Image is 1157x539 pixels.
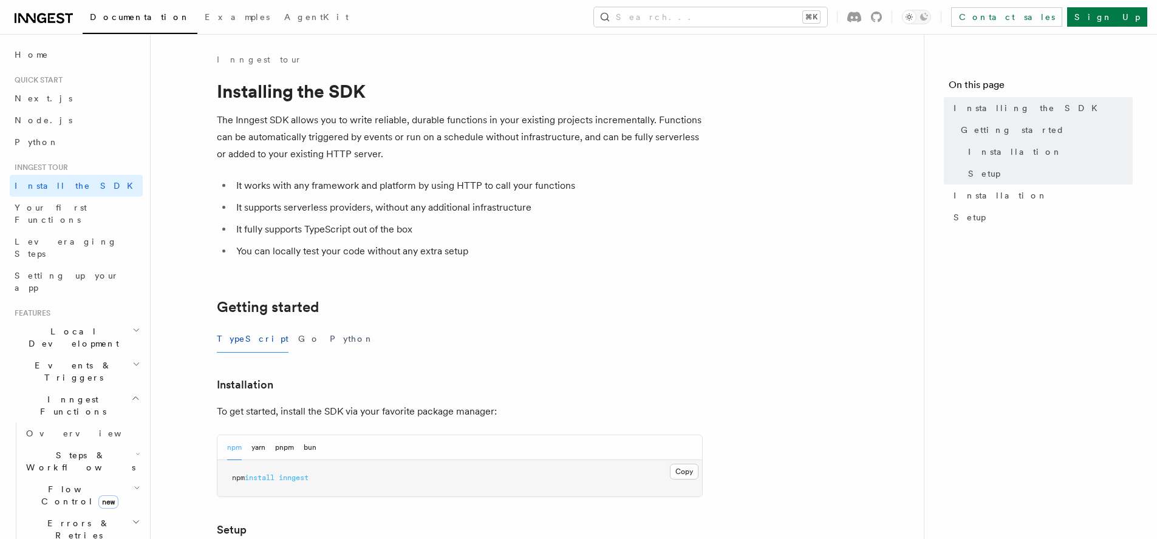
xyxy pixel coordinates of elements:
[10,109,143,131] a: Node.js
[949,78,1133,97] h4: On this page
[83,4,197,34] a: Documentation
[670,464,698,480] button: Copy
[10,265,143,299] a: Setting up your app
[21,483,134,507] span: Flow Control
[10,44,143,66] a: Home
[10,393,131,418] span: Inngest Functions
[90,12,190,22] span: Documentation
[15,203,87,225] span: Your first Functions
[961,124,1065,136] span: Getting started
[15,49,49,61] span: Home
[968,146,1062,158] span: Installation
[954,211,986,223] span: Setup
[217,521,247,538] a: Setup
[21,422,143,444] a: Overview
[251,435,265,460] button: yarn
[217,376,273,393] a: Installation
[15,93,72,103] span: Next.js
[245,473,275,482] span: install
[15,181,140,191] span: Install the SDK
[949,185,1133,206] a: Installation
[217,403,703,420] p: To get started, install the SDK via your favorite package manager:
[205,12,270,22] span: Examples
[197,4,277,33] a: Examples
[954,189,1048,202] span: Installation
[279,473,309,482] span: inngest
[232,473,245,482] span: npm
[10,175,143,197] a: Install the SDK
[10,197,143,231] a: Your first Functions
[15,237,117,259] span: Leveraging Steps
[304,435,316,460] button: bun
[963,141,1133,163] a: Installation
[902,10,931,24] button: Toggle dark mode
[330,325,374,353] button: Python
[233,177,703,194] li: It works with any framework and platform by using HTTP to call your functions
[951,7,1062,27] a: Contact sales
[277,4,356,33] a: AgentKit
[227,435,242,460] button: npm
[217,80,703,102] h1: Installing the SDK
[15,271,119,293] span: Setting up your app
[954,102,1105,114] span: Installing the SDK
[956,119,1133,141] a: Getting started
[10,87,143,109] a: Next.js
[26,429,151,438] span: Overview
[594,7,827,27] button: Search...⌘K
[217,325,288,353] button: TypeScript
[21,444,143,478] button: Steps & Workflows
[10,354,143,388] button: Events & Triggers
[298,325,320,353] button: Go
[21,449,135,473] span: Steps & Workflows
[10,325,132,350] span: Local Development
[10,163,68,172] span: Inngest tour
[10,308,50,318] span: Features
[10,75,63,85] span: Quick start
[21,478,143,512] button: Flow Controlnew
[10,359,132,384] span: Events & Triggers
[217,112,703,163] p: The Inngest SDK allows you to write reliable, durable functions in your existing projects increme...
[233,221,703,238] li: It fully supports TypeScript out of the box
[949,206,1133,228] a: Setup
[15,137,59,147] span: Python
[98,495,118,509] span: new
[803,11,820,23] kbd: ⌘K
[275,435,294,460] button: pnpm
[10,388,143,422] button: Inngest Functions
[968,168,1000,180] span: Setup
[10,131,143,153] a: Python
[963,163,1133,185] a: Setup
[217,299,319,316] a: Getting started
[949,97,1133,119] a: Installing the SDK
[284,12,349,22] span: AgentKit
[15,115,72,125] span: Node.js
[217,53,302,66] a: Inngest tour
[10,320,143,354] button: Local Development
[233,199,703,216] li: It supports serverless providers, without any additional infrastructure
[1067,7,1147,27] a: Sign Up
[233,243,703,260] li: You can locally test your code without any extra setup
[10,231,143,265] a: Leveraging Steps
